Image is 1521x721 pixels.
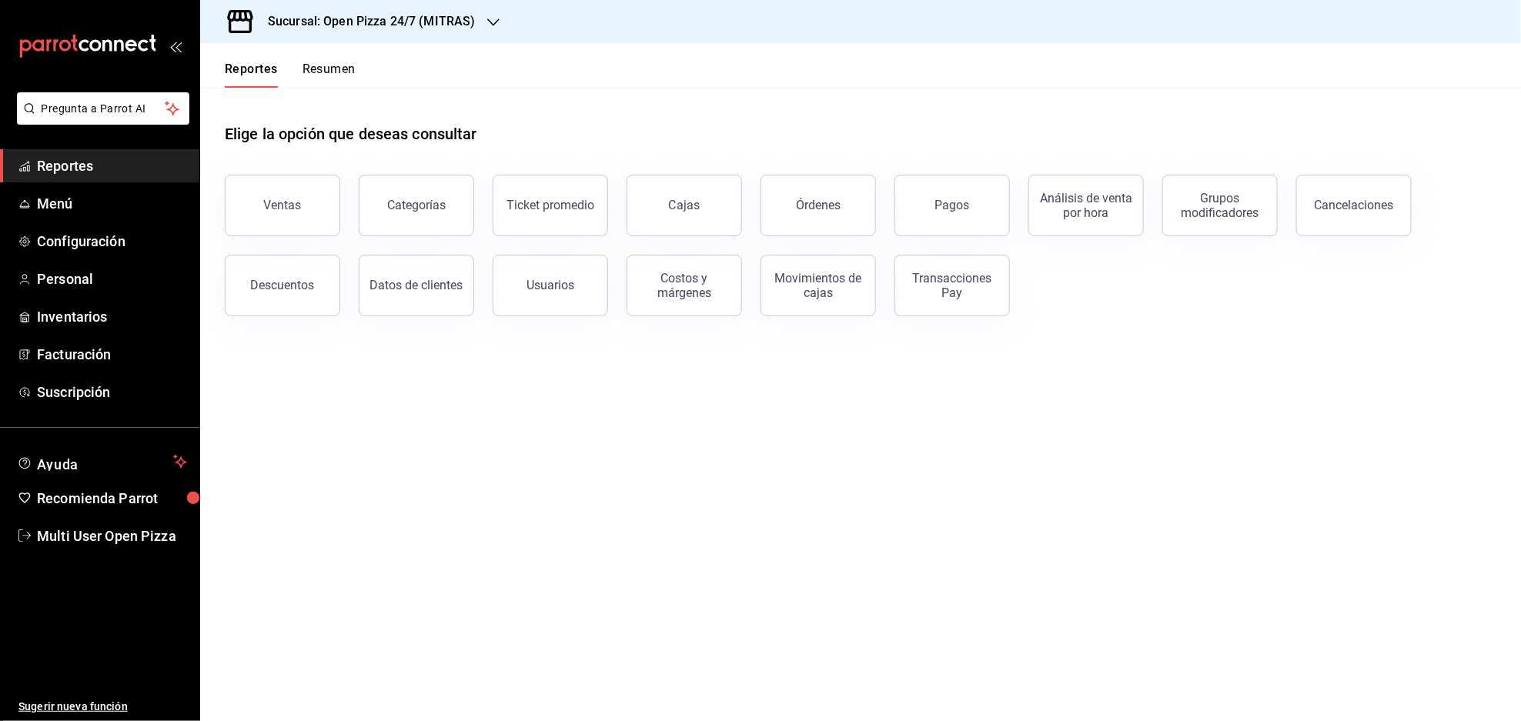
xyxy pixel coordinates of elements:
button: Cancelaciones [1296,175,1412,236]
div: Datos de clientes [370,278,463,292]
button: Análisis de venta por hora [1028,175,1144,236]
div: Órdenes [796,198,841,212]
span: Reportes [37,155,187,176]
button: Resumen [303,62,356,88]
a: Pregunta a Parrot AI [11,112,189,128]
div: Usuarios [526,278,574,292]
button: Ticket promedio [493,175,608,236]
button: Pagos [894,175,1010,236]
span: Ayuda [37,452,167,471]
div: Costos y márgenes [637,271,732,300]
span: Recomienda Parrot [37,488,187,509]
div: Grupos modificadores [1172,191,1268,220]
span: Configuración [37,231,187,252]
div: Categorías [387,198,446,212]
div: Análisis de venta por hora [1038,191,1134,220]
button: Datos de clientes [359,255,474,316]
div: Cancelaciones [1315,198,1394,212]
span: Menú [37,193,187,214]
button: Ventas [225,175,340,236]
div: Pagos [935,198,970,212]
a: Cajas [627,175,742,236]
div: navigation tabs [225,62,356,88]
span: Sugerir nueva función [18,699,187,715]
button: Pregunta a Parrot AI [17,92,189,125]
button: Costos y márgenes [627,255,742,316]
span: Personal [37,269,187,289]
button: open_drawer_menu [169,40,182,52]
div: Descuentos [251,278,315,292]
span: Facturación [37,344,187,365]
div: Cajas [669,196,700,215]
button: Movimientos de cajas [760,255,876,316]
button: Transacciones Pay [894,255,1010,316]
div: Transacciones Pay [904,271,1000,300]
h3: Sucursal: Open Pizza 24/7 (MITRAS) [256,12,475,31]
div: Movimientos de cajas [771,271,866,300]
button: Grupos modificadores [1162,175,1278,236]
button: Categorías [359,175,474,236]
span: Inventarios [37,306,187,327]
div: Ventas [264,198,302,212]
button: Descuentos [225,255,340,316]
button: Reportes [225,62,278,88]
h1: Elige la opción que deseas consultar [225,122,477,145]
span: Multi User Open Pizza [37,526,187,546]
div: Ticket promedio [506,198,594,212]
button: Usuarios [493,255,608,316]
span: Suscripción [37,382,187,402]
button: Órdenes [760,175,876,236]
span: Pregunta a Parrot AI [42,101,165,117]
